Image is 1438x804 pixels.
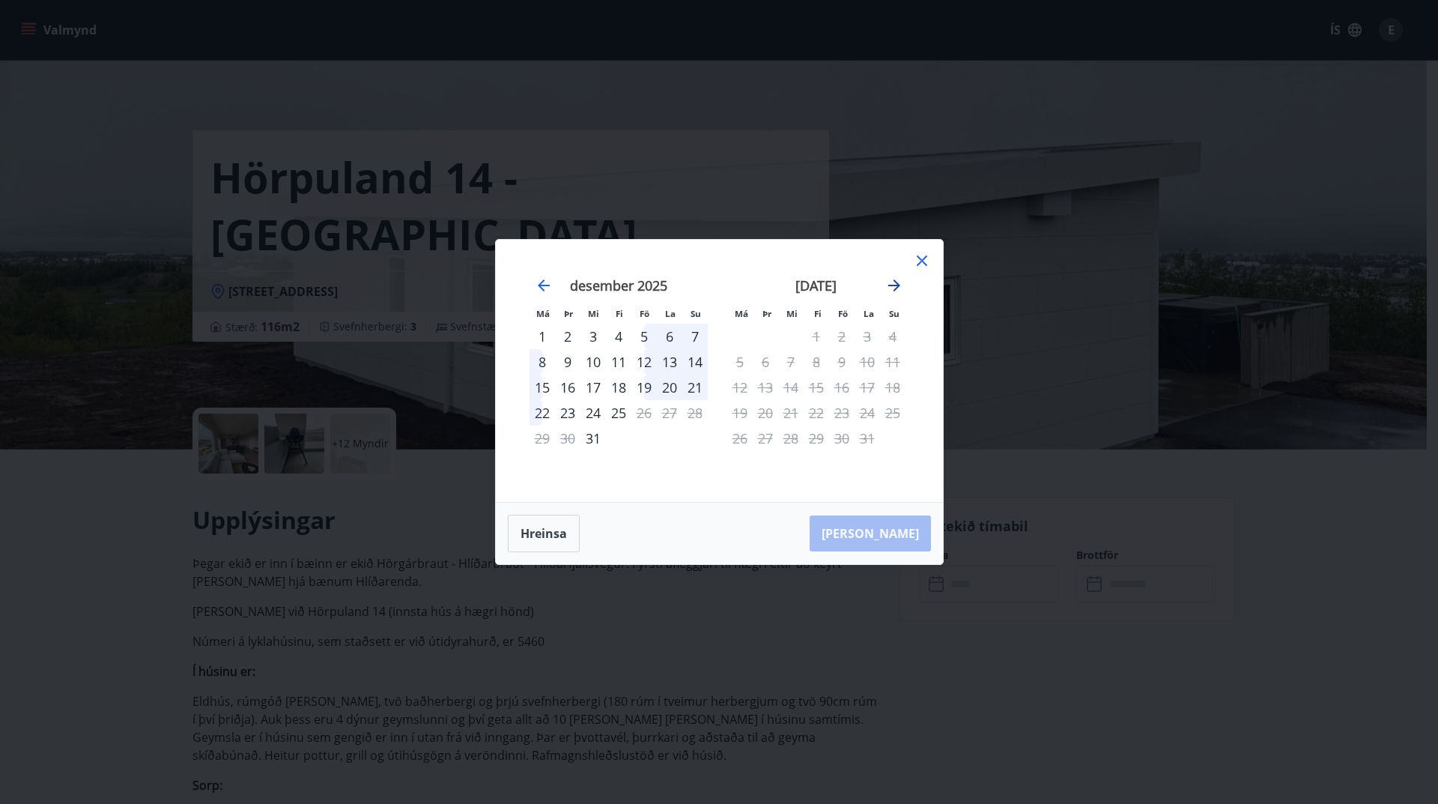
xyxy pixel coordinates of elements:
[880,349,905,375] td: Not available. sunnudagur, 11. janúar 2026
[804,400,829,426] td: Not available. fimmtudagur, 22. janúar 2026
[682,375,708,400] div: 21
[855,324,880,349] td: Not available. laugardagur, 3. janúar 2026
[555,400,580,426] td: Choose þriðjudagur, 23. desember 2025 as your check-in date. It’s available.
[778,426,804,451] td: Not available. miðvikudagur, 28. janúar 2026
[778,349,804,375] td: Not available. miðvikudagur, 7. janúar 2026
[682,349,708,375] div: 14
[631,400,657,426] div: Aðeins útritun í boði
[606,400,631,426] div: 25
[682,349,708,375] td: Choose sunnudagur, 14. desember 2025 as your check-in date. It’s available.
[631,375,657,400] td: Choose föstudagur, 19. desember 2025 as your check-in date. It’s available.
[555,324,580,349] td: Choose þriðjudagur, 2. desember 2025 as your check-in date. It’s available.
[508,515,580,552] button: Hreinsa
[657,375,682,400] div: 20
[657,400,682,426] td: Not available. laugardagur, 27. desember 2025
[762,308,771,319] small: Þr
[580,426,606,451] td: Choose miðvikudagur, 31. desember 2025 as your check-in date. It’s available.
[606,375,631,400] td: Choose fimmtudagur, 18. desember 2025 as your check-in date. It’s available.
[778,375,804,400] td: Not available. miðvikudagur, 14. janúar 2026
[855,375,880,400] td: Not available. laugardagur, 17. janúar 2026
[814,308,822,319] small: Fi
[580,400,606,426] td: Choose miðvikudagur, 24. desember 2025 as your check-in date. It’s available.
[580,349,606,375] div: 10
[530,324,555,349] td: Choose mánudagur, 1. desember 2025 as your check-in date. It’s available.
[838,308,848,319] small: Fö
[753,400,778,426] td: Not available. þriðjudagur, 20. janúar 2026
[727,349,753,375] td: Not available. mánudagur, 5. janúar 2026
[778,400,804,426] td: Not available. miðvikudagur, 21. janúar 2026
[735,308,748,319] small: Má
[606,400,631,426] td: Choose fimmtudagur, 25. desember 2025 as your check-in date. It’s available.
[530,426,555,451] td: Not available. mánudagur, 29. desember 2025
[631,375,657,400] div: 19
[804,426,829,451] td: Not available. fimmtudagur, 29. janúar 2026
[855,426,880,451] td: Not available. laugardagur, 31. janúar 2026
[535,276,553,294] div: Move backward to switch to the previous month.
[682,324,708,349] td: Choose sunnudagur, 7. desember 2025 as your check-in date. It’s available.
[804,324,829,349] td: Not available. fimmtudagur, 1. janúar 2026
[829,426,855,451] td: Not available. föstudagur, 30. janúar 2026
[606,375,631,400] div: 18
[555,375,580,400] td: Choose þriðjudagur, 16. desember 2025 as your check-in date. It’s available.
[631,400,657,426] td: Not available. föstudagur, 26. desember 2025
[829,375,855,400] td: Not available. föstudagur, 16. janúar 2026
[829,324,855,349] td: Not available. föstudagur, 2. janúar 2026
[657,375,682,400] td: Choose laugardagur, 20. desember 2025 as your check-in date. It’s available.
[631,324,657,349] td: Choose föstudagur, 5. desember 2025 as your check-in date. It’s available.
[727,400,753,426] td: Not available. mánudagur, 19. janúar 2026
[564,308,573,319] small: Þr
[829,349,855,375] td: Not available. föstudagur, 9. janúar 2026
[555,324,580,349] div: 2
[640,308,649,319] small: Fö
[530,349,555,375] td: Choose mánudagur, 8. desember 2025 as your check-in date. It’s available.
[606,349,631,375] td: Choose fimmtudagur, 11. desember 2025 as your check-in date. It’s available.
[530,324,555,349] div: Aðeins innritun í boði
[580,375,606,400] div: 17
[580,324,606,349] div: 3
[555,349,580,375] td: Choose þriðjudagur, 9. desember 2025 as your check-in date. It’s available.
[855,349,880,375] td: Not available. laugardagur, 10. janúar 2026
[631,349,657,375] td: Choose föstudagur, 12. desember 2025 as your check-in date. It’s available.
[530,400,555,426] div: 22
[795,276,837,294] strong: [DATE]
[885,276,903,294] div: Move forward to switch to the next month.
[682,400,708,426] td: Not available. sunnudagur, 28. desember 2025
[555,375,580,400] div: 16
[727,375,753,400] td: Not available. mánudagur, 12. janúar 2026
[657,324,682,349] td: Choose laugardagur, 6. desember 2025 as your check-in date. It’s available.
[880,375,905,400] td: Not available. sunnudagur, 18. janúar 2026
[536,308,550,319] small: Má
[580,375,606,400] td: Choose miðvikudagur, 17. desember 2025 as your check-in date. It’s available.
[753,375,778,400] td: Not available. þriðjudagur, 13. janúar 2026
[631,324,657,349] div: 5
[829,400,855,426] td: Not available. föstudagur, 23. janúar 2026
[691,308,701,319] small: Su
[631,349,657,375] div: 12
[530,375,555,400] div: 15
[580,400,606,426] div: 24
[530,375,555,400] td: Choose mánudagur, 15. desember 2025 as your check-in date. It’s available.
[682,375,708,400] td: Choose sunnudagur, 21. desember 2025 as your check-in date. It’s available.
[606,324,631,349] td: Choose fimmtudagur, 4. desember 2025 as your check-in date. It’s available.
[588,308,599,319] small: Mi
[657,349,682,375] div: 13
[616,308,623,319] small: Fi
[530,400,555,426] td: Choose mánudagur, 22. desember 2025 as your check-in date. It’s available.
[880,324,905,349] td: Not available. sunnudagur, 4. janúar 2026
[889,308,899,319] small: Su
[727,426,753,451] td: Not available. mánudagur, 26. janúar 2026
[855,400,880,426] td: Not available. laugardagur, 24. janúar 2026
[753,426,778,451] td: Not available. þriðjudagur, 27. janúar 2026
[580,349,606,375] td: Choose miðvikudagur, 10. desember 2025 as your check-in date. It’s available.
[665,308,676,319] small: La
[753,349,778,375] td: Not available. þriðjudagur, 6. janúar 2026
[555,400,580,426] div: 23
[804,324,829,349] div: Aðeins útritun í boði
[657,324,682,349] div: 6
[864,308,874,319] small: La
[530,349,555,375] div: 8
[606,324,631,349] div: 4
[555,349,580,375] div: 9
[880,400,905,426] td: Not available. sunnudagur, 25. janúar 2026
[657,349,682,375] td: Choose laugardagur, 13. desember 2025 as your check-in date. It’s available.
